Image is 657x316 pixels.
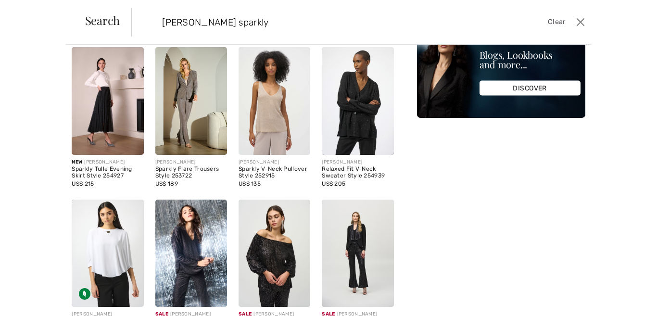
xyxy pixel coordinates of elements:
span: Clear [548,17,566,27]
div: Blogs, Lookbooks and more... [480,50,581,69]
div: [PERSON_NAME] [239,159,310,166]
div: Sparkly Tulle Evening Skirt Style 254927 [72,166,143,179]
div: [PERSON_NAME] [322,159,393,166]
input: TYPE TO SEARCH [155,8,468,37]
img: Glamorous Sequin Party Top Style 244227. Black [239,200,310,307]
span: US$ 189 [155,180,178,187]
div: DISCOVER [480,81,581,96]
span: US$ 205 [322,180,345,187]
span: Search [85,14,120,26]
img: Sequin Shawl Collar Blazer Style 244050. Black [322,200,393,307]
img: V-Neck Glitter Long Sleeve Top Style 244218. Black/Silver [155,200,227,307]
span: New [72,159,82,165]
span: US$ 135 [239,180,261,187]
div: [PERSON_NAME] [72,159,143,166]
div: Sparkly Flare Trousers Style 253722 [155,166,227,179]
img: Relaxed Fit V-Neck Sweater Style 254939. Black [322,47,393,155]
img: Sparkly V-Neck Pullover Style 252915. Champagne [239,47,310,155]
div: [PERSON_NAME] [155,159,227,166]
img: Sparkly Tulle Evening Skirt Style 254927. Black [72,47,143,155]
img: Sparkly Flare Trousers Style 253722. Black [155,47,227,155]
img: Sustainable Fabric [79,288,90,300]
div: Sparkly V-Neck Pullover Style 252915 [239,166,310,179]
img: Embellished Boat Neck Pullover Style 253290. Vanilla 30 [72,200,143,307]
button: Close [573,14,588,30]
span: Chat [21,7,41,15]
img: Blogs, Lookbooks and more... [417,27,585,118]
span: US$ 215 [72,180,94,187]
div: Relaxed Fit V-Neck Sweater Style 254939 [322,166,393,179]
